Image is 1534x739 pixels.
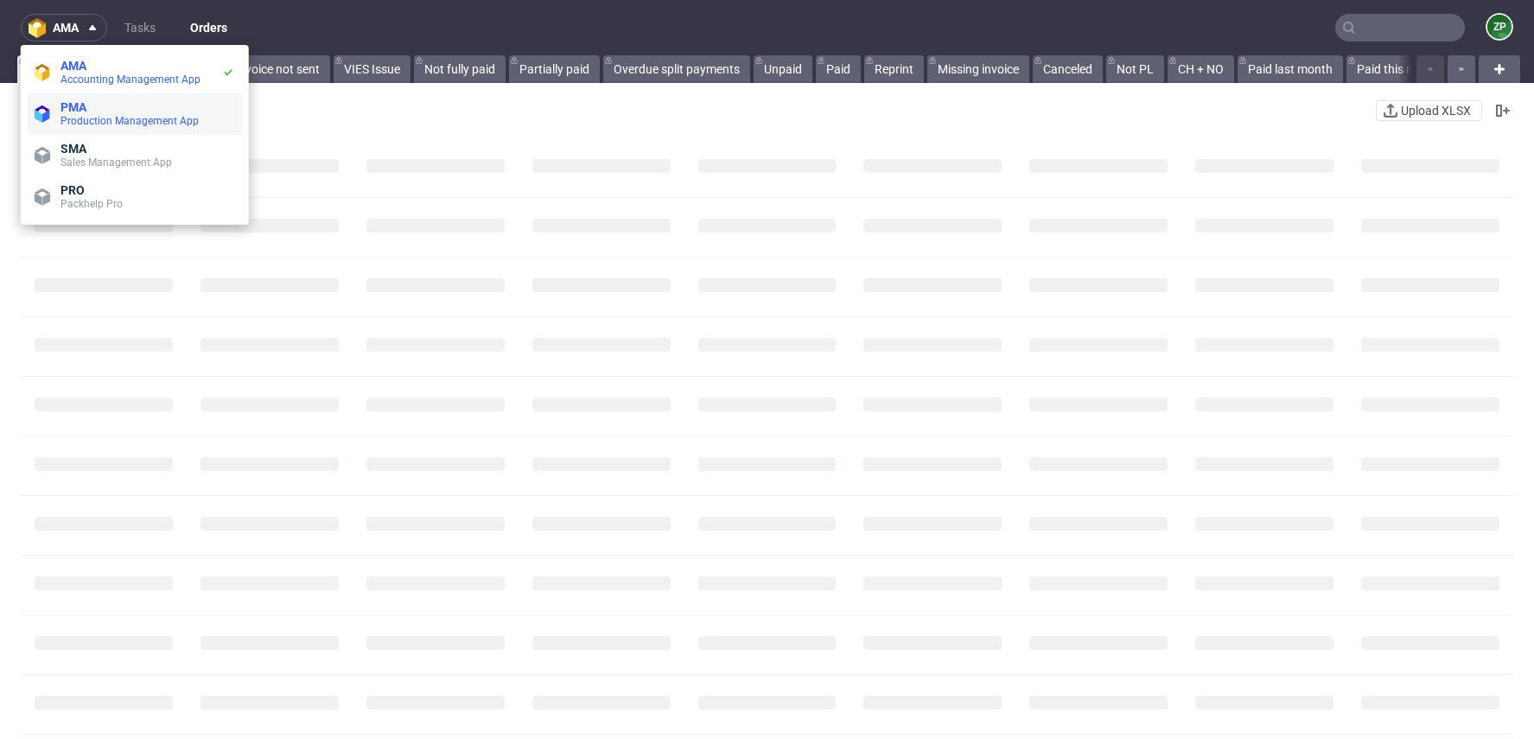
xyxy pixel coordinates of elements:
[754,55,812,83] a: Unpaid
[60,156,172,169] span: Sales Management App
[1168,55,1234,83] a: CH + NO
[60,73,201,86] span: Accounting Management App
[114,14,166,41] a: Tasks
[17,55,67,83] a: All
[60,198,123,210] span: Packhelp Pro
[60,59,86,73] span: AMA
[334,55,411,83] a: VIES Issue
[60,100,86,114] span: PMA
[1238,55,1343,83] a: Paid last month
[927,55,1029,83] a: Missing invoice
[1487,15,1512,39] figcaption: ZP
[29,18,53,38] img: logo
[1106,55,1164,83] a: Not PL
[509,55,600,83] a: Partially paid
[1346,55,1452,83] a: Paid this month
[60,115,199,127] span: Production Management App
[414,55,506,83] a: Not fully paid
[180,14,238,41] a: Orders
[225,55,330,83] a: Invoice not sent
[28,176,242,218] a: PROPackhelp Pro
[53,22,79,34] span: ama
[864,55,924,83] a: Reprint
[816,55,861,83] a: Paid
[28,93,242,135] a: PMAProduction Management App
[28,135,242,176] a: SMASales Management App
[60,142,86,156] span: SMA
[1033,55,1103,83] a: Canceled
[1397,105,1474,117] span: Upload XLSX
[21,14,107,41] button: ama
[60,183,85,197] span: PRO
[603,55,750,83] a: Overdue split payments
[1376,100,1482,121] button: Upload XLSX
